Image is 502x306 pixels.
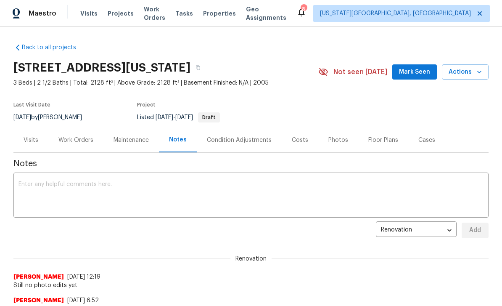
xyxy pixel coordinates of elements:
[449,67,482,77] span: Actions
[230,255,272,263] span: Renovation
[190,60,206,75] button: Copy Address
[13,296,64,305] span: [PERSON_NAME]
[13,273,64,281] span: [PERSON_NAME]
[399,67,430,77] span: Mark Seen
[13,43,94,52] a: Back to all projects
[292,136,308,144] div: Costs
[175,11,193,16] span: Tasks
[301,5,306,13] div: 8
[13,160,489,168] span: Notes
[175,114,193,120] span: [DATE]
[67,274,100,280] span: [DATE] 12:19
[333,68,387,76] span: Not seen [DATE]
[137,114,220,120] span: Listed
[13,102,50,107] span: Last Visit Date
[13,114,31,120] span: [DATE]
[13,79,318,87] span: 3 Beds | 2 1/2 Baths | Total: 2128 ft² | Above Grade: 2128 ft² | Basement Finished: N/A | 2005
[203,9,236,18] span: Properties
[13,64,190,72] h2: [STREET_ADDRESS][US_STATE]
[376,220,457,241] div: Renovation
[80,9,98,18] span: Visits
[418,136,435,144] div: Cases
[207,136,272,144] div: Condition Adjustments
[392,64,437,80] button: Mark Seen
[13,281,489,290] span: Still no photo edits yet
[169,136,187,144] div: Notes
[58,136,93,144] div: Work Orders
[144,5,165,22] span: Work Orders
[320,9,471,18] span: [US_STATE][GEOGRAPHIC_DATA], [GEOGRAPHIC_DATA]
[137,102,156,107] span: Project
[368,136,398,144] div: Floor Plans
[67,298,99,303] span: [DATE] 6:52
[246,5,286,22] span: Geo Assignments
[114,136,149,144] div: Maintenance
[442,64,489,80] button: Actions
[328,136,348,144] div: Photos
[156,114,173,120] span: [DATE]
[29,9,56,18] span: Maestro
[156,114,193,120] span: -
[108,9,134,18] span: Projects
[199,115,219,120] span: Draft
[24,136,38,144] div: Visits
[13,112,92,122] div: by [PERSON_NAME]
